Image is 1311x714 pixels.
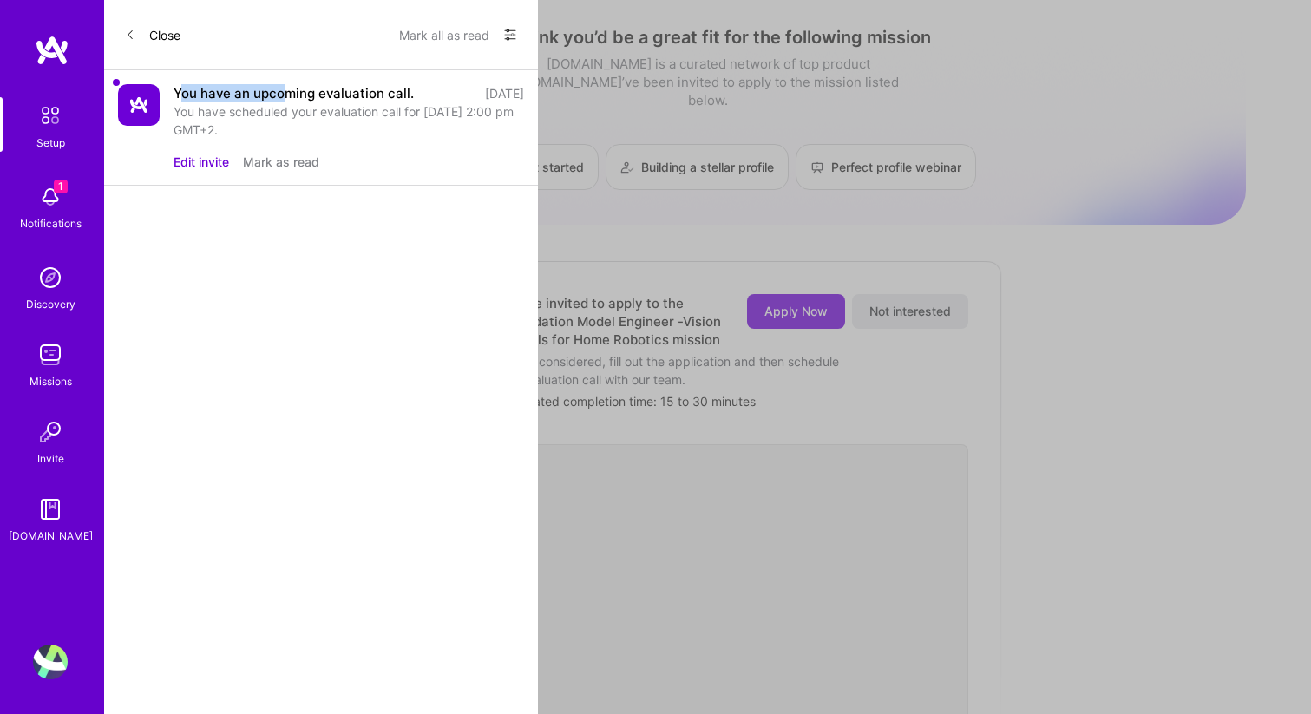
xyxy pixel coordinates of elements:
[36,134,65,152] div: Setup
[29,372,72,390] div: Missions
[399,21,489,49] button: Mark all as read
[33,337,68,372] img: teamwork
[485,84,524,102] div: [DATE]
[33,415,68,449] img: Invite
[26,295,75,313] div: Discovery
[174,102,524,139] div: You have scheduled your evaluation call for [DATE] 2:00 pm GMT+2.
[33,492,68,527] img: guide book
[37,449,64,468] div: Invite
[29,645,72,679] a: User Avatar
[174,153,229,171] button: Edit invite
[174,84,414,102] div: You have an upcoming evaluation call.
[32,97,69,134] img: setup
[9,527,93,545] div: [DOMAIN_NAME]
[33,645,68,679] img: User Avatar
[125,21,180,49] button: Close
[118,84,160,126] img: Company Logo
[33,260,68,295] img: discovery
[243,153,319,171] button: Mark as read
[35,35,69,66] img: logo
